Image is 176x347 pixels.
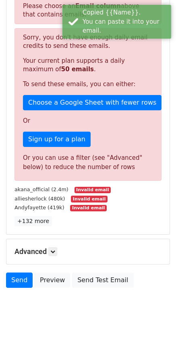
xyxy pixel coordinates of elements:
strong: 50 emails [61,66,94,73]
a: Choose a Google Sheet with fewer rows [23,95,162,110]
small: akana_official (2.4m) [14,186,68,192]
iframe: Chat Widget [136,308,176,347]
small: Andyfayette (419k) [14,204,64,211]
p: To send these emails, you can either: [23,80,153,89]
h5: Advanced [14,247,162,256]
div: 聊天小组件 [136,308,176,347]
p: Your current plan supports a daily maximum of . [23,57,153,74]
strong: Email column [75,2,121,10]
a: Send [6,273,33,288]
a: Send Test Email [72,273,133,288]
a: Sign up for a plan [23,132,91,147]
div: Or you can use a filter (see "Advanced" below) to reduce the number of rows [23,153,153,171]
p: Sorry, you don't have enough daily email credits to send these emails. [23,33,153,50]
a: Preview [35,273,70,288]
div: Copied {{Name}}. You can paste it into your email. [83,8,168,35]
small: Invalid email [70,205,106,212]
p: Or [23,117,153,125]
small: Invalid email [71,196,107,202]
small: alliesherlock (480k) [14,196,65,202]
a: +132 more [14,216,52,226]
small: Invalid email [75,187,111,194]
